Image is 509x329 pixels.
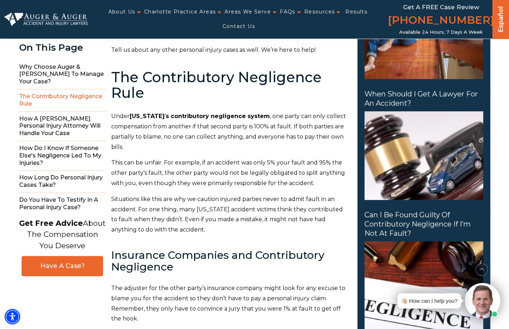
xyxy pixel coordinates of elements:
span: When Should I Get a Lawyer for an Accident? [364,89,483,108]
span: Have A Case? [29,262,96,270]
span: Do You Have to Testify in a Personal Injury Case? [19,193,106,215]
span: How Long do Personal Injury Cases Take? [19,171,106,193]
a: When Should I Get a Lawyer for an Accident? When Should I Get a Lawyer for an Accident? [364,89,483,200]
img: Auger & Auger Accident and Injury Lawyers Logo [4,13,88,26]
img: When Should I Get a Lawyer for an Accident? [364,111,483,200]
a: [PHONE_NUMBER] [388,12,494,29]
p: Situations like this are why we caution injured parties never to admit fault in an accident. For ... [111,194,349,235]
span: The Contributory Negligence Rule [19,89,106,112]
p: The adjuster for the other party’s insurance company might look for any excuse to blame you for t... [111,283,349,324]
span: How do I Know if Someone Else's Negligence Led to My Injuries? [19,141,106,171]
a: Results [345,5,367,19]
a: Contact Us [222,19,255,34]
p: This can be unfair. For example, if an accident was only 5% your fault and 95% the other party’s ... [111,158,349,188]
img: Intaker widget Avatar [465,283,500,318]
h2: The Contributory Negligence Rule [111,69,349,101]
span: Can I Be Found Guilty of Contributory Negligence if I’m Not at Fault? [364,210,483,238]
div: Accessibility Menu [5,309,20,324]
strong: s contributory negligence system [166,113,270,119]
strong: [US_STATE] [130,113,165,119]
a: Have A Case? [22,256,103,276]
span: How a [PERSON_NAME] Personal Injury Attorney Will Handle Your Case [19,112,106,141]
h3: Insurance Companies and Contributory Negligence [111,249,349,273]
a: FAQs [280,5,295,19]
span: Why Choose Auger & [PERSON_NAME] to Manage Your Case? [19,60,106,89]
p: Tell us about any other personal injury cases as well. We’re here to help! [111,45,349,55]
div: 👋🏼 How can I help you? [401,296,457,306]
button: scroll to up [475,263,488,276]
div: On This Page [19,43,106,53]
a: About Us [108,5,135,19]
a: Charlotte Practice Areas [144,5,216,19]
span: Available 24 Hours, 7 Days a Week [399,29,483,35]
strong: Get Free Advice [19,219,83,228]
a: Resources [304,5,335,19]
p: About The Compensation You Deserve [19,218,106,251]
a: Areas We Serve [225,5,271,19]
p: Under ‘ , one party can only collect compensation from another if that second party is 100% at fa... [111,111,349,152]
span: Get a FREE Case Review [403,4,479,11]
